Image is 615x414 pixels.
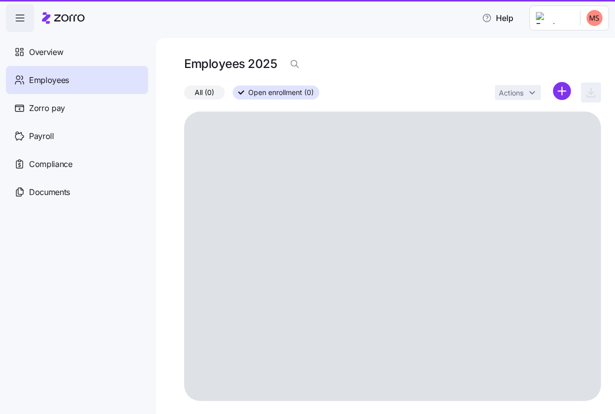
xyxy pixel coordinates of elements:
span: Employees [29,74,69,86]
span: Help [482,12,513,24]
span: Payroll [29,130,54,142]
a: Compliance [6,150,148,178]
svg: add icon [553,82,571,100]
a: Documents [6,178,148,206]
span: Open enrollment (0) [248,86,314,99]
span: Overview [29,46,63,58]
a: Overview [6,38,148,66]
span: All (0) [195,86,214,99]
button: Help [474,8,521,28]
img: Employer logo [536,12,572,24]
h1: Employees 2025 [184,56,277,71]
span: Documents [29,186,70,198]
span: Compliance [29,158,73,170]
a: Zorro pay [6,94,148,122]
button: Actions [495,85,541,100]
span: Zorro pay [29,102,65,114]
img: 2036fec1cf29fd21ec70dd10b3e8dc14 [586,10,602,26]
span: Actions [499,89,523,96]
a: Employees [6,66,148,94]
a: Payroll [6,122,148,150]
